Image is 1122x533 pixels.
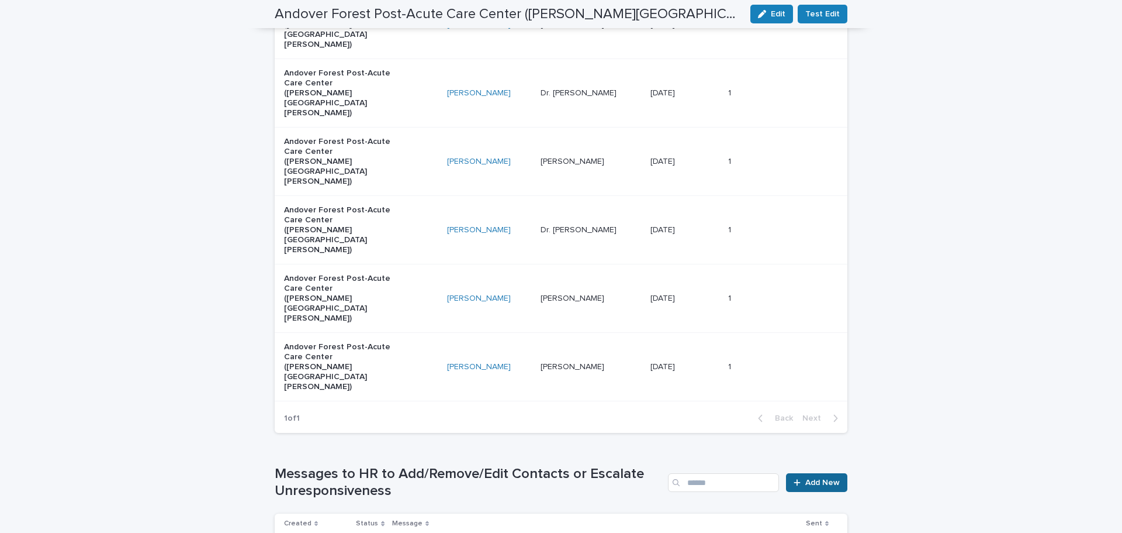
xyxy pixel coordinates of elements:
p: Dr. [PERSON_NAME] [541,223,619,235]
span: Add New [805,479,840,487]
tr: Andover Forest Post-Acute Care Center ([PERSON_NAME][GEOGRAPHIC_DATA][PERSON_NAME])[PERSON_NAME] ... [275,333,847,401]
span: Edit [771,10,785,18]
p: [DATE] [650,154,677,167]
p: Status [356,517,378,530]
h2: Andover Forest Post-Acute Care Center ([PERSON_NAME][GEOGRAPHIC_DATA][PERSON_NAME]) [275,6,741,23]
p: Andover Forest Post-Acute Care Center ([PERSON_NAME][GEOGRAPHIC_DATA][PERSON_NAME]) [284,342,401,391]
span: Next [802,414,828,422]
button: Next [798,413,847,424]
p: 1 [728,360,733,372]
a: [PERSON_NAME] [447,157,511,167]
span: Test Edit [805,8,840,20]
p: Andover Forest Post-Acute Care Center ([PERSON_NAME][GEOGRAPHIC_DATA][PERSON_NAME]) [284,205,401,255]
p: [PERSON_NAME] [541,154,607,167]
p: [DATE] [650,291,677,304]
tr: Andover Forest Post-Acute Care Center ([PERSON_NAME][GEOGRAPHIC_DATA][PERSON_NAME])[PERSON_NAME] ... [275,59,847,128]
p: Andover Forest Post-Acute Care Center ([PERSON_NAME][GEOGRAPHIC_DATA][PERSON_NAME]) [284,137,401,186]
p: 1 [728,223,733,235]
p: Created [284,517,311,530]
a: [PERSON_NAME] [447,88,511,98]
tr: Andover Forest Post-Acute Care Center ([PERSON_NAME][GEOGRAPHIC_DATA][PERSON_NAME])[PERSON_NAME] ... [275,264,847,333]
p: 1 [728,86,733,98]
p: 1 [728,291,733,304]
p: [DATE] [650,360,677,372]
button: Edit [750,5,793,23]
a: Add New [786,473,847,492]
a: [PERSON_NAME] [447,362,511,372]
button: Back [749,413,798,424]
p: [PERSON_NAME] [541,360,607,372]
p: [DATE] [650,86,677,98]
p: Andover Forest Post-Acute Care Center ([PERSON_NAME][GEOGRAPHIC_DATA][PERSON_NAME]) [284,68,401,118]
p: [PERSON_NAME] [541,291,607,304]
a: [PERSON_NAME] [447,225,511,235]
tr: Andover Forest Post-Acute Care Center ([PERSON_NAME][GEOGRAPHIC_DATA][PERSON_NAME])[PERSON_NAME] ... [275,128,847,196]
p: Andover Forest Post-Acute Care Center ([PERSON_NAME][GEOGRAPHIC_DATA][PERSON_NAME]) [284,274,401,323]
p: Sent [806,517,822,530]
p: 1 [728,154,733,167]
span: Back [768,414,793,422]
p: 1 of 1 [275,404,309,433]
p: Dr. [PERSON_NAME] [541,86,619,98]
tr: Andover Forest Post-Acute Care Center ([PERSON_NAME][GEOGRAPHIC_DATA][PERSON_NAME])[PERSON_NAME] ... [275,196,847,264]
p: [DATE] [650,223,677,235]
a: [PERSON_NAME] [447,294,511,304]
p: Message [392,517,423,530]
button: Test Edit [798,5,847,23]
h1: Messages to HR to Add/Remove/Edit Contacts or Escalate Unresponsiveness [275,466,663,500]
input: Search [668,473,779,492]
